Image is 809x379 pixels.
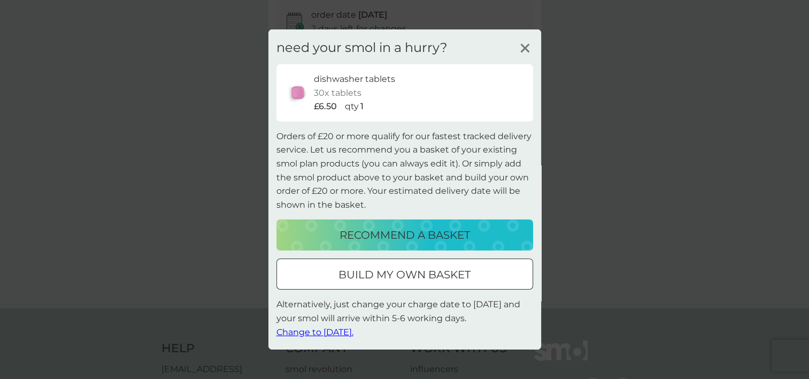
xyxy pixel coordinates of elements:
[345,100,359,113] p: qty
[314,100,337,113] p: £6.50
[276,219,533,251] button: recommend a basket
[314,86,361,100] p: 30x tablets
[276,40,448,56] h3: need your smol in a hurry?
[276,130,533,212] p: Orders of £20 or more qualify for our fastest tracked delivery service. Let us recommend you a ba...
[276,298,533,339] p: Alternatively, just change your charge date to [DATE] and your smol will arrive within 5-6 workin...
[360,100,364,113] p: 1
[314,72,395,86] p: dishwasher tablets
[340,226,470,244] p: recommend a basket
[338,266,471,283] p: build my own basket
[276,327,353,337] span: Change to [DATE].
[276,325,353,339] button: Change to [DATE].
[276,259,533,290] button: build my own basket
